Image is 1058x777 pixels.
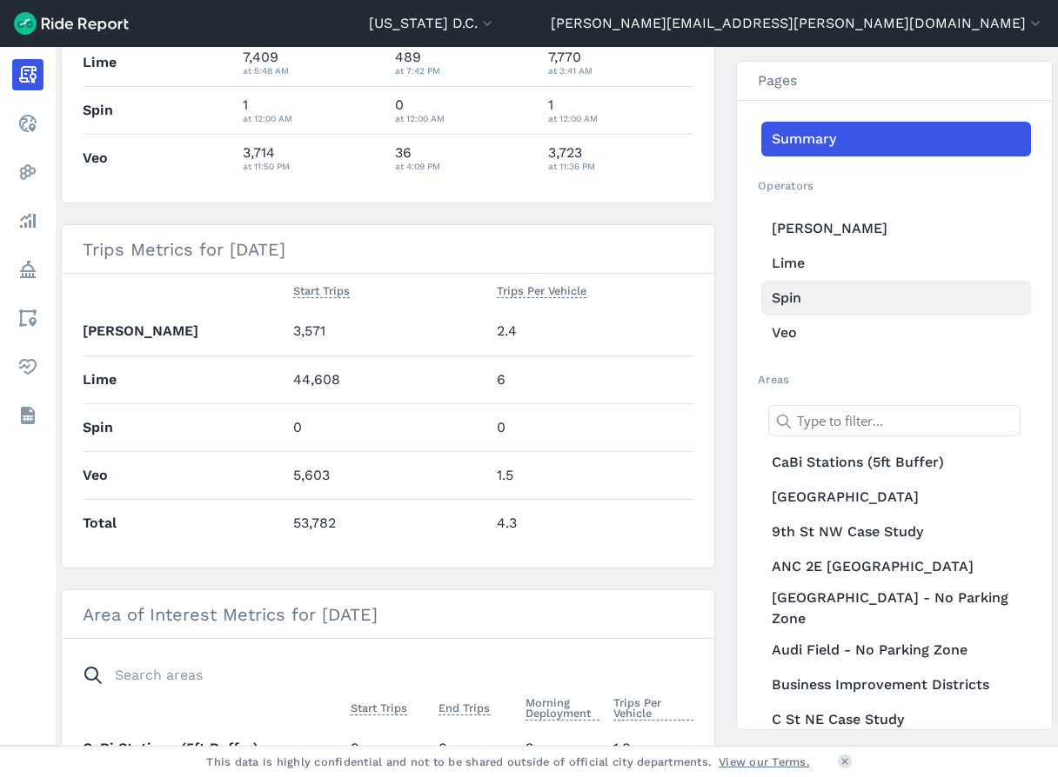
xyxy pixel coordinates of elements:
button: Trips Per Vehicle [613,693,694,724]
td: 1.5 [490,451,693,499]
a: Analyze [12,205,44,236]
div: at 12:00 AM [395,110,534,126]
input: Type to filter... [768,405,1021,436]
td: 0 [490,403,693,451]
span: End Trips [439,698,490,715]
td: 4.3 [490,499,693,547]
a: Business Improvement Districts [761,667,1031,702]
a: 9th St NW Case Study [761,515,1031,549]
th: CaBi Stations (5ft Buffer) [83,725,344,773]
h3: Area of Interest Metrics for [DATE] [62,590,714,639]
div: 3,723 [548,143,694,174]
button: Trips Per Vehicle [497,281,586,302]
th: Total [83,499,286,547]
td: 44,608 [286,355,490,403]
a: [GEOGRAPHIC_DATA] - No Parking Zone [761,584,1031,633]
a: ANC 2E [GEOGRAPHIC_DATA] [761,549,1031,584]
td: 2 [519,725,606,773]
a: Report [12,59,44,90]
div: 489 [395,47,534,78]
th: [PERSON_NAME] [83,308,286,355]
button: [PERSON_NAME][EMAIL_ADDRESS][PERSON_NAME][DOMAIN_NAME] [551,13,1044,34]
a: View our Terms. [719,754,810,770]
a: Health [12,351,44,382]
span: Morning Deployment [526,693,599,721]
th: Spin [83,86,236,134]
th: Lime [83,355,286,403]
div: at 4:09 PM [395,158,534,174]
td: 9 [344,725,432,773]
h3: Pages [737,62,1052,101]
th: Veo [83,451,286,499]
a: [PERSON_NAME] [761,211,1031,246]
a: Lime [761,246,1031,281]
button: Start Trips [351,698,407,719]
td: 3,571 [286,308,490,355]
span: Trips Per Vehicle [613,693,694,721]
span: Start Trips [351,698,407,715]
th: Lime [83,38,236,86]
div: at 5:48 AM [243,63,382,78]
h2: Areas [758,371,1031,388]
h2: Operators [758,177,1031,194]
div: at 11:36 PM [548,158,694,174]
button: Start Trips [293,281,350,302]
span: Start Trips [293,281,350,298]
input: Search areas [72,660,683,691]
a: CaBi Stations (5ft Buffer) [761,445,1031,480]
th: Veo [83,134,236,182]
td: 0 [286,403,490,451]
td: 53,782 [286,499,490,547]
td: 1.8 [606,725,694,773]
span: Trips Per Vehicle [497,281,586,298]
div: 0 [395,95,534,126]
div: at 12:00 AM [243,110,382,126]
div: 36 [395,143,534,174]
div: 1 [548,95,694,126]
div: at 7:42 PM [395,63,534,78]
a: Areas [12,302,44,334]
div: at 12:00 AM [548,110,694,126]
a: Heatmaps [12,156,44,188]
h3: Trips Metrics for [DATE] [62,225,714,274]
a: Spin [761,281,1031,315]
img: Ride Report [14,12,129,35]
div: 7,409 [243,47,382,78]
div: 1 [243,95,382,126]
td: 8 [432,725,519,773]
td: 5,603 [286,451,490,499]
td: 2.4 [490,308,693,355]
th: Spin [83,403,286,451]
a: Summary [761,122,1031,156]
a: Datasets [12,400,44,431]
button: Morning Deployment [526,693,599,724]
a: [GEOGRAPHIC_DATA] [761,480,1031,515]
div: at 11:50 PM [243,158,382,174]
a: Veo [761,315,1031,350]
a: Realtime [12,108,44,139]
td: 6 [490,355,693,403]
div: at 3:41 AM [548,63,694,78]
button: [US_STATE] D.C. [369,13,496,34]
a: Policy [12,254,44,285]
a: Audi Field - No Parking Zone [761,633,1031,667]
button: End Trips [439,698,490,719]
a: C St NE Case Study [761,702,1031,737]
div: 7,770 [548,47,694,78]
div: 3,714 [243,143,382,174]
